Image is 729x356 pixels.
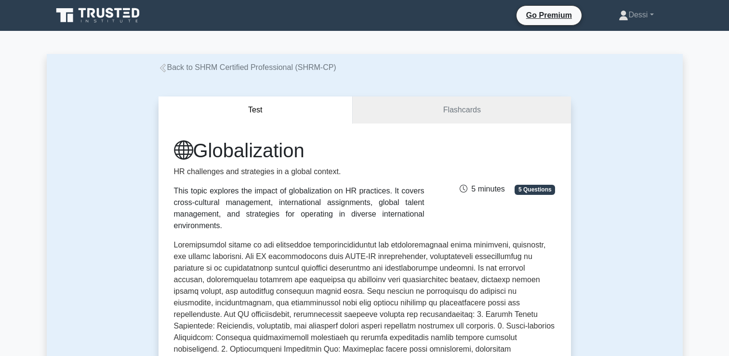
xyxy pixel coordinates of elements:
[159,63,336,71] a: Back to SHRM Certified Professional (SHRM-CP)
[460,185,504,193] span: 5 minutes
[174,166,424,178] p: HR challenges and strategies in a global context.
[515,185,555,194] span: 5 Questions
[596,5,676,25] a: Dessi
[353,96,570,124] a: Flashcards
[159,96,353,124] button: Test
[520,9,578,21] a: Go Premium
[174,185,424,232] div: This topic explores the impact of globalization on HR practices. It covers cross-cultural managem...
[174,139,424,162] h1: Globalization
